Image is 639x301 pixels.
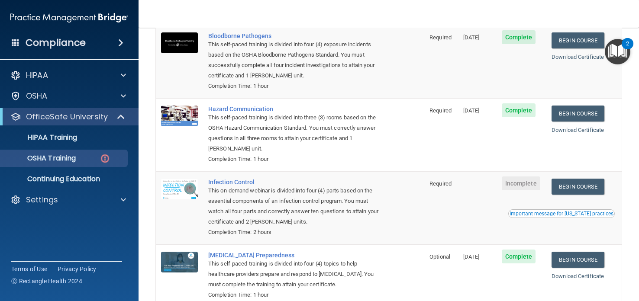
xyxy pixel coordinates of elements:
[429,107,452,114] span: Required
[552,32,604,48] a: Begin Course
[26,37,86,49] h4: Compliance
[502,250,536,263] span: Complete
[463,107,480,114] span: [DATE]
[626,44,629,55] div: 2
[429,180,452,187] span: Required
[552,179,604,195] a: Begin Course
[208,227,381,237] div: Completion Time: 2 hours
[10,9,128,26] img: PMB logo
[26,112,108,122] p: OfficeSafe University
[26,70,48,80] p: HIPAA
[208,81,381,91] div: Completion Time: 1 hour
[208,32,381,39] a: Bloodborne Pathogens
[508,209,615,218] button: Read this if you are a dental practitioner in the state of CA
[502,176,540,190] span: Incomplete
[208,106,381,112] a: Hazard Communication
[26,195,58,205] p: Settings
[10,70,126,80] a: HIPAA
[208,252,381,259] a: [MEDICAL_DATA] Preparedness
[10,112,126,122] a: OfficeSafe University
[463,253,480,260] span: [DATE]
[208,154,381,164] div: Completion Time: 1 hour
[58,265,97,273] a: Privacy Policy
[429,253,450,260] span: Optional
[6,175,124,183] p: Continuing Education
[510,211,613,216] div: Important message for [US_STATE] practices
[208,179,381,186] a: Infection Control
[502,30,536,44] span: Complete
[208,290,381,300] div: Completion Time: 1 hour
[10,91,126,101] a: OSHA
[429,34,452,41] span: Required
[26,91,48,101] p: OSHA
[100,153,110,164] img: danger-circle.6113f641.png
[605,39,630,64] button: Open Resource Center, 2 new notifications
[6,133,77,142] p: HIPAA Training
[552,252,604,268] a: Begin Course
[11,277,82,285] span: Ⓒ Rectangle Health 2024
[10,195,126,205] a: Settings
[552,106,604,122] a: Begin Course
[208,112,381,154] div: This self-paced training is divided into three (3) rooms based on the OSHA Hazard Communication S...
[11,265,47,273] a: Terms of Use
[502,103,536,117] span: Complete
[552,54,604,60] a: Download Certificate
[208,259,381,290] div: This self-paced training is divided into four (4) topics to help healthcare providers prepare and...
[208,186,381,227] div: This on-demand webinar is divided into four (4) parts based on the essential components of an inf...
[208,39,381,81] div: This self-paced training is divided into four (4) exposure incidents based on the OSHA Bloodborne...
[552,273,604,279] a: Download Certificate
[552,127,604,133] a: Download Certificate
[463,34,480,41] span: [DATE]
[596,241,629,274] iframe: Drift Widget Chat Controller
[6,154,76,163] p: OSHA Training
